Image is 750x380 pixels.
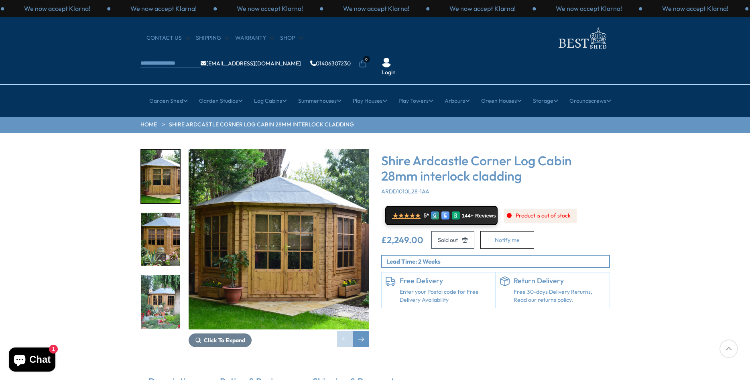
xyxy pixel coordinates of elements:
div: 3 / 19 [140,274,181,329]
h6: Return Delivery [514,276,606,285]
div: G [431,211,439,219]
img: Ardcastle_6_200x200.jpg [141,213,180,266]
a: Green Houses [481,91,522,111]
a: HOME [140,121,157,129]
div: 2 / 3 [4,4,110,13]
p: We now accept Klarna! [237,4,303,13]
ins: £2,249.00 [381,236,423,244]
p: Free 30-days Delivery Returns, Read our returns policy. [514,288,606,304]
div: 1 / 19 [189,149,369,347]
img: Ardcastle_3_200x200.jpg [141,275,180,329]
div: 2 / 19 [140,212,181,267]
span: 144+ [462,213,474,219]
a: Garden Studios [199,91,243,111]
div: E [441,211,449,219]
a: Play Houses [353,91,387,111]
button: Click To Expand [189,333,252,347]
span: ★★★★★ [392,212,421,219]
div: 3 / 3 [110,4,217,13]
span: Reviews [475,213,496,219]
div: Previous slide [337,331,353,347]
button: Notify me [480,231,534,249]
div: 1 / 3 [217,4,323,13]
a: Enter your Postal code for Free Delivery Availability [400,288,492,304]
span: Sold out [438,237,458,243]
a: Groundscrews [569,91,611,111]
img: logo [554,25,610,51]
p: We now accept Klarna! [343,4,409,13]
a: CONTACT US [146,34,190,42]
p: We now accept Klarna! [556,4,622,13]
div: Next slide [353,331,369,347]
a: Log Cabins [254,91,287,111]
a: Play Towers [398,91,433,111]
span: 0 [363,56,370,63]
p: Lead Time: 2 Weeks [386,257,609,266]
inbox-online-store-chat: Shopify online store chat [6,347,58,374]
p: We now accept Klarna! [449,4,516,13]
p: We now accept Klarna! [662,4,728,13]
img: User Icon [382,58,391,67]
a: Storage [533,91,558,111]
button: Add to Cart [431,231,474,249]
a: Login [382,69,396,77]
p: We now accept Klarna! [130,4,197,13]
div: Product is out of stock [504,209,577,223]
div: 2 / 3 [642,4,748,13]
div: 1 / 19 [140,149,181,204]
p: We now accept Klarna! [24,4,90,13]
img: Shire Ardcastle Corner Log Cabin 28mm interlock cladding [189,149,369,329]
span: Click To Expand [204,337,245,344]
a: Arbours [445,91,470,111]
a: [EMAIL_ADDRESS][DOMAIN_NAME] [201,61,301,66]
img: Ardcastle_5_200x200.jpg [141,150,180,203]
a: Shipping [196,34,229,42]
a: Shop [280,34,303,42]
a: Warranty [235,34,274,42]
div: 1 / 3 [536,4,642,13]
div: R [452,211,460,219]
div: 3 / 3 [429,4,536,13]
div: 2 / 3 [323,4,429,13]
a: 0 [359,60,367,68]
a: ★★★★★ 5* G E R 144+ Reviews [385,206,498,225]
a: Summerhouses [298,91,341,111]
span: ARDD1010L28-1AA [381,188,429,195]
h3: Shire Ardcastle Corner Log Cabin 28mm interlock cladding [381,153,610,184]
a: Shire Ardcastle Corner Log Cabin 28mm interlock cladding [169,121,354,129]
a: Garden Shed [149,91,188,111]
h6: Free Delivery [400,276,492,285]
a: 01406307230 [310,61,351,66]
